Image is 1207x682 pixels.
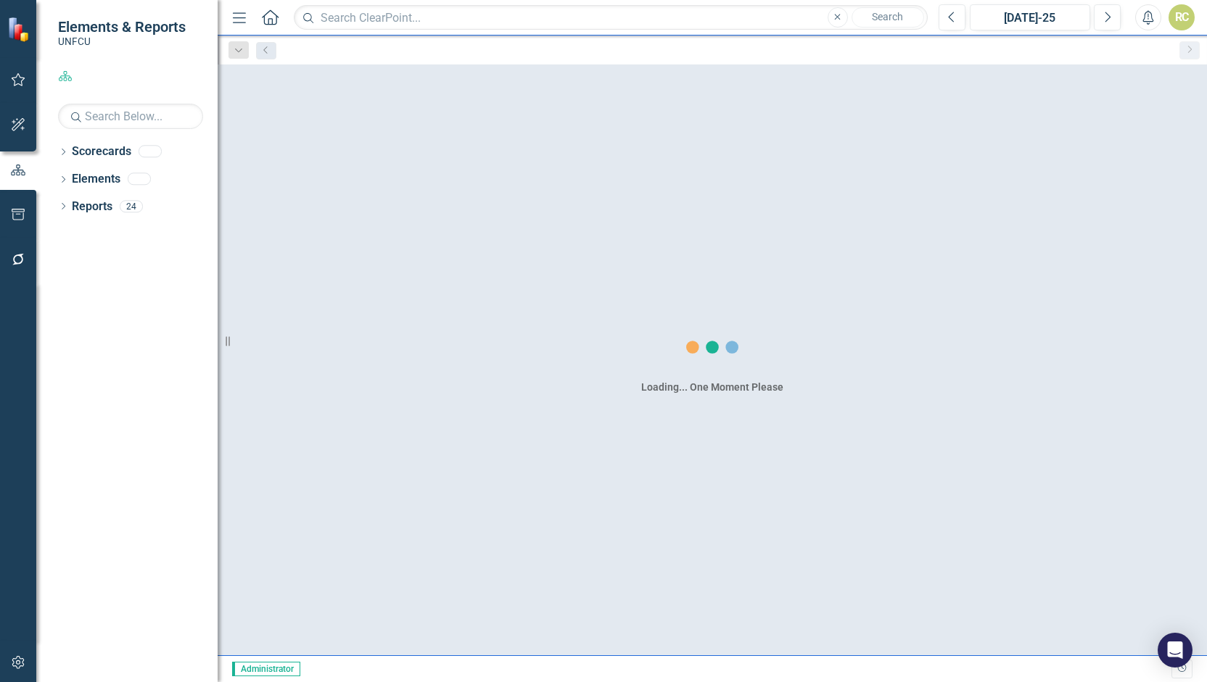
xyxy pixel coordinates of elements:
[120,200,143,212] div: 24
[970,4,1090,30] button: [DATE]-25
[641,380,783,394] div: Loading... One Moment Please
[72,144,131,160] a: Scorecards
[72,171,120,188] a: Elements
[852,7,924,28] button: Search
[58,36,186,47] small: UNFCU
[975,9,1085,27] div: [DATE]-25
[58,18,186,36] span: Elements & Reports
[1169,4,1195,30] button: RC
[294,5,928,30] input: Search ClearPoint...
[1158,633,1192,668] div: Open Intercom Messenger
[872,11,903,22] span: Search
[7,17,33,42] img: ClearPoint Strategy
[58,104,203,129] input: Search Below...
[232,662,300,676] span: Administrator
[72,199,112,215] a: Reports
